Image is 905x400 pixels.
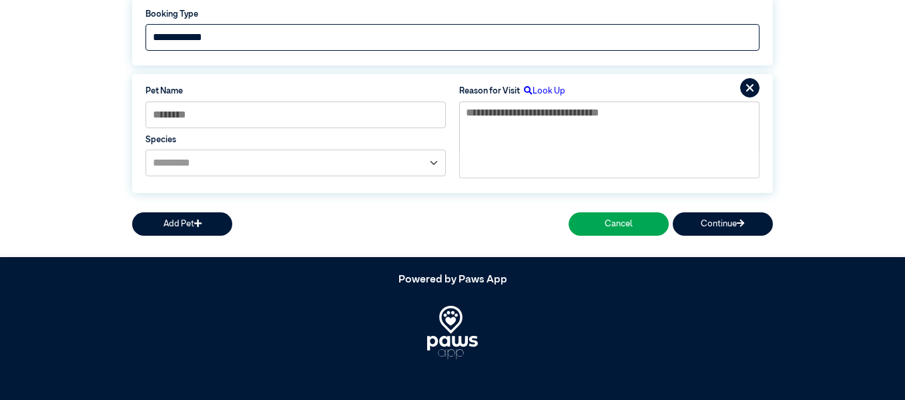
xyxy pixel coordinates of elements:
[520,85,565,97] label: Look Up
[132,274,773,286] h5: Powered by Paws App
[673,212,773,236] button: Continue
[569,212,669,236] button: Cancel
[145,85,446,97] label: Pet Name
[132,212,232,236] button: Add Pet
[145,134,446,146] label: Species
[427,306,479,359] img: PawsApp
[145,8,760,21] label: Booking Type
[459,85,520,97] label: Reason for Visit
